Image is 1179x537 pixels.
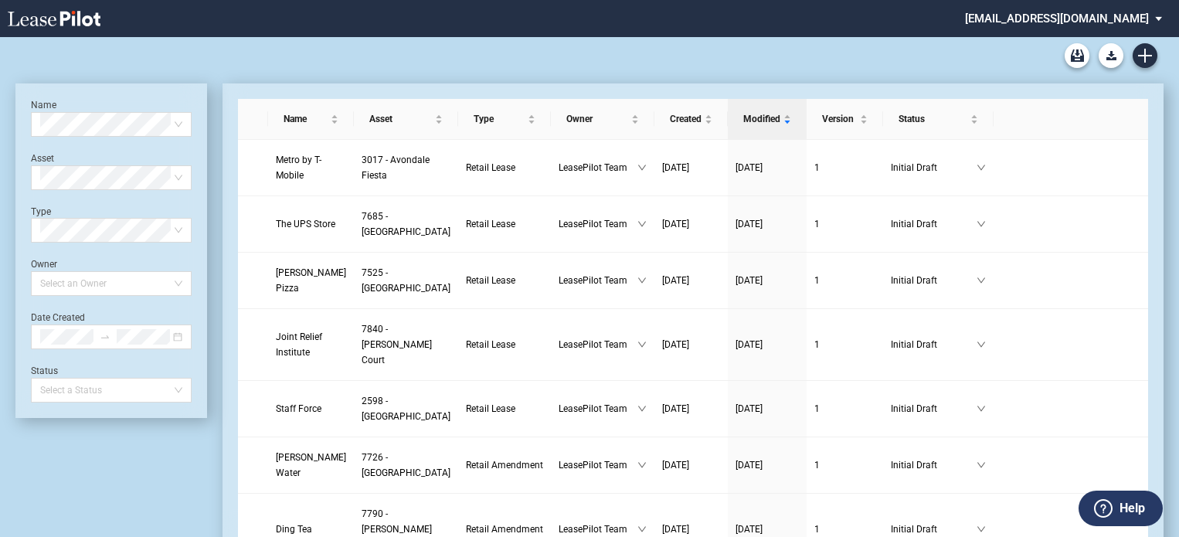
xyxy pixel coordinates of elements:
span: down [637,276,647,285]
span: [DATE] [736,403,763,414]
span: Initial Draft [891,273,977,288]
a: Staff Force [276,401,346,416]
span: 1 [814,460,820,471]
span: 7685 - Northview [362,211,450,237]
span: Retail Lease [466,339,515,350]
label: Asset [31,153,54,164]
span: 1 [814,524,820,535]
md-menu: Download Blank Form List [1094,43,1128,68]
span: LeasePilot Team [559,457,637,473]
span: The UPS Store [276,219,335,229]
a: [DATE] [662,216,720,232]
span: [DATE] [662,162,689,173]
a: [DATE] [736,401,799,416]
a: [DATE] [662,273,720,288]
th: Asset [354,99,458,140]
span: Asset [369,111,432,127]
span: [DATE] [662,524,689,535]
span: down [637,525,647,534]
label: Type [31,206,51,217]
a: [DATE] [662,457,720,473]
th: Created [654,99,728,140]
span: 1 [814,162,820,173]
span: 3017 - Avondale Fiesta [362,155,430,181]
span: Retail Lease [466,403,515,414]
span: [DATE] [736,275,763,286]
th: Type [458,99,551,140]
a: 2598 - [GEOGRAPHIC_DATA] [362,393,450,424]
a: Retail Amendment [466,522,543,537]
a: 1 [814,273,875,288]
a: [DATE] [662,160,720,175]
a: 1 [814,160,875,175]
a: 1 [814,522,875,537]
span: swap-right [100,331,110,342]
span: Retail Lease [466,219,515,229]
span: 1 [814,275,820,286]
label: Help [1120,498,1145,518]
span: [DATE] [736,339,763,350]
span: Owner [566,111,628,127]
span: down [637,163,647,172]
span: Initial Draft [891,216,977,232]
th: Name [268,99,354,140]
span: Initial Draft [891,401,977,416]
a: [DATE] [662,401,720,416]
span: [DATE] [736,524,763,535]
span: Rosati’s Pizza [276,267,346,294]
label: Status [31,365,58,376]
span: down [977,525,986,534]
span: 1 [814,339,820,350]
span: Status [899,111,967,127]
span: 1 [814,219,820,229]
a: [DATE] [736,337,799,352]
a: 3017 - Avondale Fiesta [362,152,450,183]
span: down [977,340,986,349]
span: Ding Tea [276,524,312,535]
a: Archive [1065,43,1089,68]
span: Modified [743,111,780,127]
span: down [977,219,986,229]
span: 2598 - Watauga Towne Center [362,396,450,422]
a: Ding Tea [276,522,346,537]
span: Type [474,111,525,127]
span: [DATE] [662,403,689,414]
span: Created [670,111,702,127]
button: Help [1079,491,1163,526]
label: Date Created [31,312,85,323]
span: Retail Lease [466,162,515,173]
label: Name [31,100,56,110]
a: [DATE] [736,457,799,473]
span: [DATE] [662,219,689,229]
span: 7726 - Plaza Del Rio [362,452,450,478]
a: Retail Lease [466,401,543,416]
span: Initial Draft [891,160,977,175]
th: Owner [551,99,654,140]
span: Initial Draft [891,457,977,473]
span: 7525 - Legacy Village [362,267,450,294]
a: 7685 - [GEOGRAPHIC_DATA] [362,209,450,240]
span: [DATE] [662,339,689,350]
span: down [637,219,647,229]
button: Download Blank Form [1099,43,1123,68]
span: down [637,404,647,413]
span: Staff Force [276,403,321,414]
a: 7525 - [GEOGRAPHIC_DATA] [362,265,450,296]
a: 1 [814,457,875,473]
a: Retail Lease [466,337,543,352]
a: [PERSON_NAME] Water [276,450,346,481]
span: LeasePilot Team [559,401,637,416]
a: Retail Amendment [466,457,543,473]
a: Metro by T-Mobile [276,152,346,183]
a: Retail Lease [466,160,543,175]
a: The UPS Store [276,216,346,232]
span: Retail Amendment [466,460,543,471]
span: Retail Amendment [466,524,543,535]
th: Status [883,99,994,140]
a: [DATE] [736,522,799,537]
a: [DATE] [662,522,720,537]
a: [DATE] [736,273,799,288]
span: LeasePilot Team [559,337,637,352]
span: [DATE] [662,460,689,471]
a: Joint Relief Institute [276,329,346,360]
